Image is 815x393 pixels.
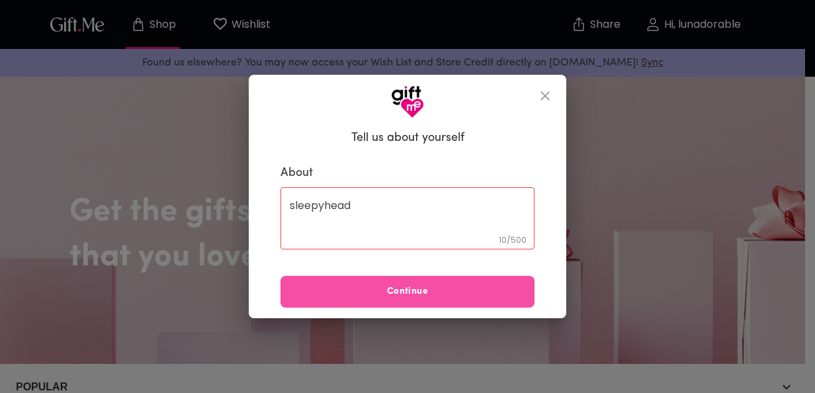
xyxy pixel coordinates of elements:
button: close [529,80,561,112]
h6: Tell us about yourself [351,130,464,146]
label: About [280,165,535,181]
img: GiftMe Logo [391,85,424,118]
textarea: sleepyhead [290,199,525,237]
button: Continue [280,276,535,308]
span: Continue [280,284,535,299]
span: 10 / 500 [499,234,527,245]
